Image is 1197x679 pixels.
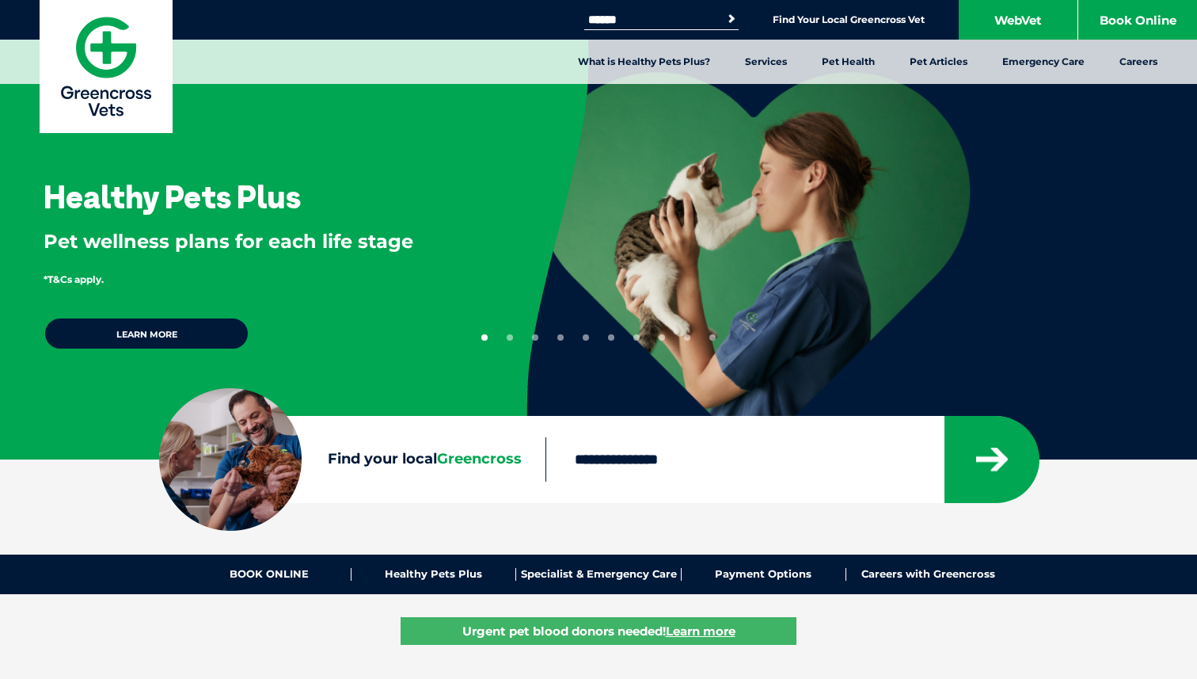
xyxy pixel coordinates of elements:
[709,334,716,341] button: 10 of 10
[985,40,1102,84] a: Emergency Care
[44,273,104,285] span: *T&Cs apply.
[44,317,249,350] a: Learn more
[437,450,522,467] span: Greencross
[666,624,735,639] u: Learn more
[1102,40,1175,84] a: Careers
[44,181,301,212] h3: Healthy Pets Plus
[557,334,564,341] button: 4 of 10
[773,13,925,26] a: Find Your Local Greencross Vet
[608,334,614,341] button: 6 of 10
[159,448,545,471] label: Find your local
[507,334,513,341] button: 2 of 10
[724,11,739,27] button: Search
[804,40,892,84] a: Pet Health
[516,568,681,581] a: Specialist & Emergency Care
[351,568,516,581] a: Healthy Pets Plus
[44,228,475,255] p: Pet wellness plans for each life stage
[728,40,804,84] a: Services
[401,617,796,645] a: Urgent pet blood donors needed!Learn more
[560,40,728,84] a: What is Healthy Pets Plus?
[659,334,665,341] button: 8 of 10
[583,334,589,341] button: 5 of 10
[846,568,1010,581] a: Careers with Greencross
[682,568,846,581] a: Payment Options
[532,334,538,341] button: 3 of 10
[633,334,640,341] button: 7 of 10
[892,40,985,84] a: Pet Articles
[481,334,488,341] button: 1 of 10
[684,334,690,341] button: 9 of 10
[187,568,351,581] a: BOOK ONLINE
